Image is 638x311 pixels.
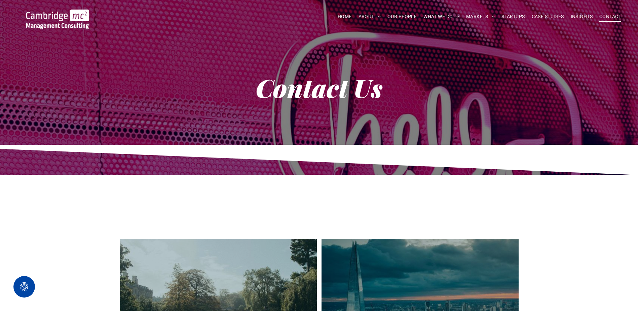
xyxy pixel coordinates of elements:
a: OUR PEOPLE [384,11,420,22]
a: HOME [334,11,355,22]
strong: Contact [256,71,348,104]
a: Your Business Transformed | Cambridge Management Consulting [26,10,89,18]
img: Go to Homepage [26,9,89,29]
a: ABOUT [355,11,384,22]
a: CONTACT [596,11,625,22]
strong: Us [353,71,382,104]
a: WHAT WE DO [420,11,463,22]
a: STARTUPS [498,11,528,22]
a: INSIGHTS [567,11,596,22]
a: CASE STUDIES [528,11,567,22]
a: MARKETS [463,11,498,22]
